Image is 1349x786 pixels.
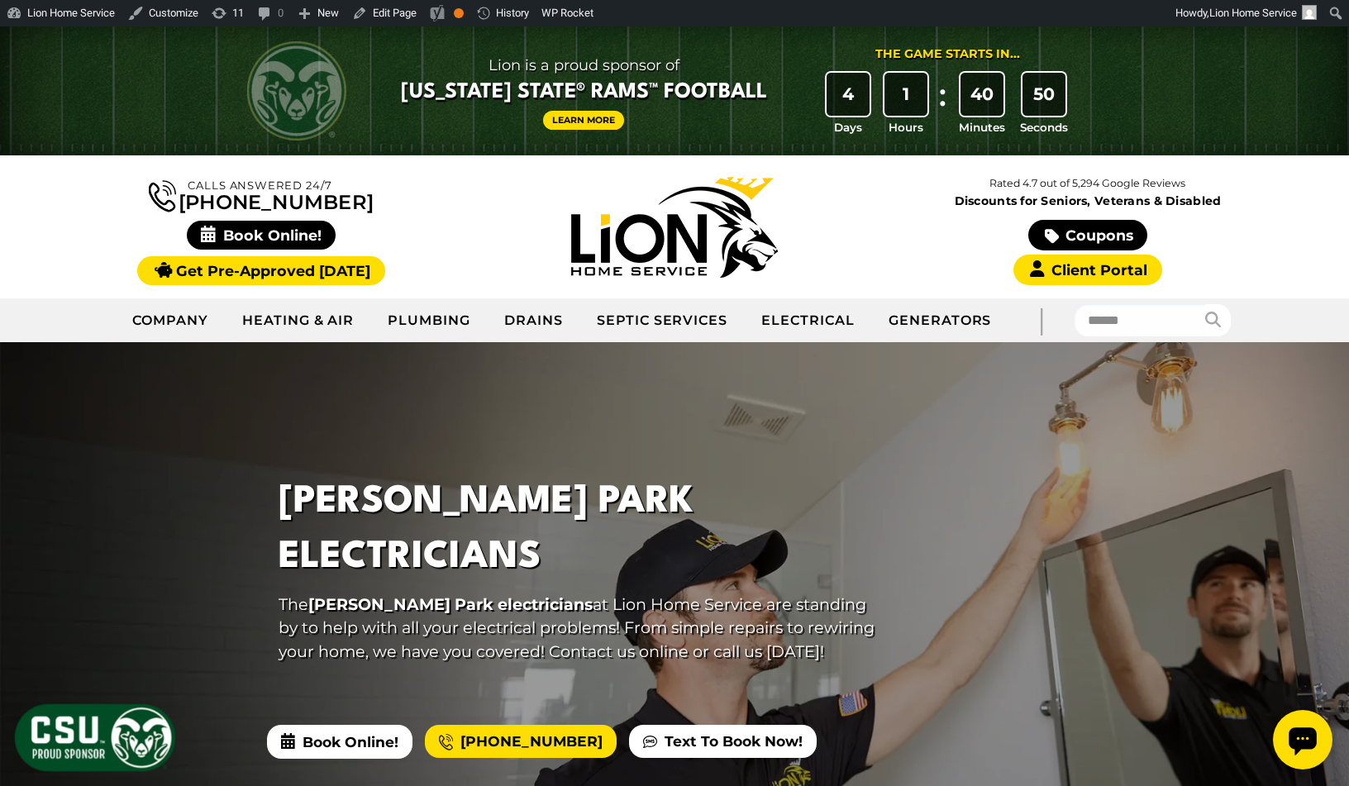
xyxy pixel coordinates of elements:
a: Heating & Air [226,300,371,341]
a: Plumbing [371,300,488,341]
a: Drains [488,300,580,341]
img: CSU Rams logo [247,41,346,141]
div: 40 [961,73,1003,116]
a: Electrical [745,300,872,341]
img: Lion Home Service [571,177,778,278]
a: Text To Book Now! [629,725,817,758]
div: : [935,73,951,136]
span: Book Online! [187,221,336,250]
a: [PHONE_NUMBER] [149,177,374,212]
span: Discounts for Seniors, Veterans & Disabled [884,195,1291,207]
a: Generators [872,300,1008,341]
span: Days [834,119,862,136]
div: 50 [1022,73,1065,116]
span: Seconds [1020,119,1068,136]
span: Lion Home Service [1209,7,1297,19]
div: 4 [827,73,870,116]
span: Minutes [959,119,1005,136]
a: Coupons [1028,220,1147,250]
a: Septic Services [580,300,745,341]
span: Hours [889,119,923,136]
a: Get Pre-Approved [DATE] [137,256,384,285]
span: Lion is a proud sponsor of [401,52,767,79]
span: Book Online! [267,725,412,758]
img: CSU Sponsor Badge [12,702,178,774]
div: 1 [884,73,927,116]
div: Open chat widget [7,7,66,66]
a: Company [116,300,226,341]
div: OK [454,8,464,18]
strong: [PERSON_NAME] Park electricians [308,594,593,614]
a: Client Portal [1013,255,1162,285]
p: Rated 4.7 out of 5,294 Google Reviews [881,174,1294,193]
a: Learn More [543,111,624,130]
h1: [PERSON_NAME] Park Electricians [279,474,880,585]
span: [US_STATE] State® Rams™ Football [401,79,767,107]
div: The Game Starts in... [875,45,1020,64]
p: The at Lion Home Service are standing by to help with all your electrical problems! From simple r... [279,593,880,664]
a: [PHONE_NUMBER] [425,725,617,758]
div: | [1008,298,1074,342]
